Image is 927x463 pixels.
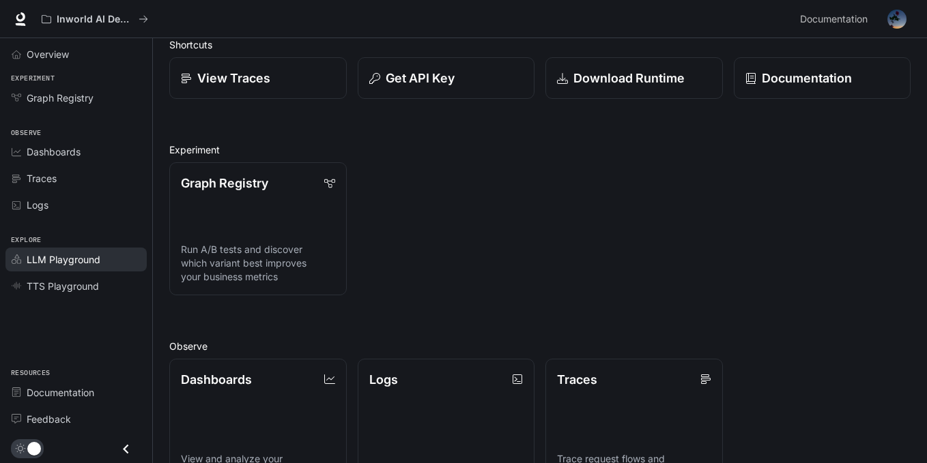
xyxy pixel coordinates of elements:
p: Graph Registry [181,174,268,192]
h2: Shortcuts [169,38,911,52]
a: Documentation [5,380,147,404]
p: Download Runtime [573,69,685,87]
span: LLM Playground [27,252,100,267]
a: Feedback [5,407,147,431]
span: TTS Playground [27,279,99,293]
p: Logs [369,370,398,389]
p: Dashboards [181,370,252,389]
a: Logs [5,193,147,217]
p: View Traces [197,69,270,87]
h2: Experiment [169,143,911,157]
span: Dashboards [27,145,81,159]
p: Inworld AI Demos [57,14,133,25]
p: Run A/B tests and discover which variant best improves your business metrics [181,243,335,284]
span: Feedback [27,412,71,426]
a: Overview [5,42,147,66]
a: Graph RegistryRun A/B tests and discover which variant best improves your business metrics [169,162,347,295]
button: User avatar [883,5,911,33]
a: LLM Playground [5,248,147,271]
p: Get API Key [386,69,455,87]
span: Traces [27,171,57,185]
a: Traces [5,166,147,190]
img: User avatar [887,10,907,29]
a: Documentation [734,57,911,99]
h2: Observe [169,339,911,353]
a: View Traces [169,57,347,99]
button: All workspaces [35,5,154,33]
button: Close drawer [111,435,141,463]
span: Logs [27,198,48,212]
a: Download Runtime [545,57,723,99]
p: Documentation [762,69,852,87]
span: Overview [27,47,69,61]
button: Get API Key [358,57,535,99]
p: Traces [557,370,597,389]
span: Dark mode toggle [27,440,41,455]
a: Documentation [795,5,878,33]
a: Dashboards [5,140,147,164]
a: Graph Registry [5,86,147,110]
span: Documentation [800,11,868,28]
a: TTS Playground [5,274,147,298]
span: Documentation [27,385,94,400]
span: Graph Registry [27,91,94,105]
